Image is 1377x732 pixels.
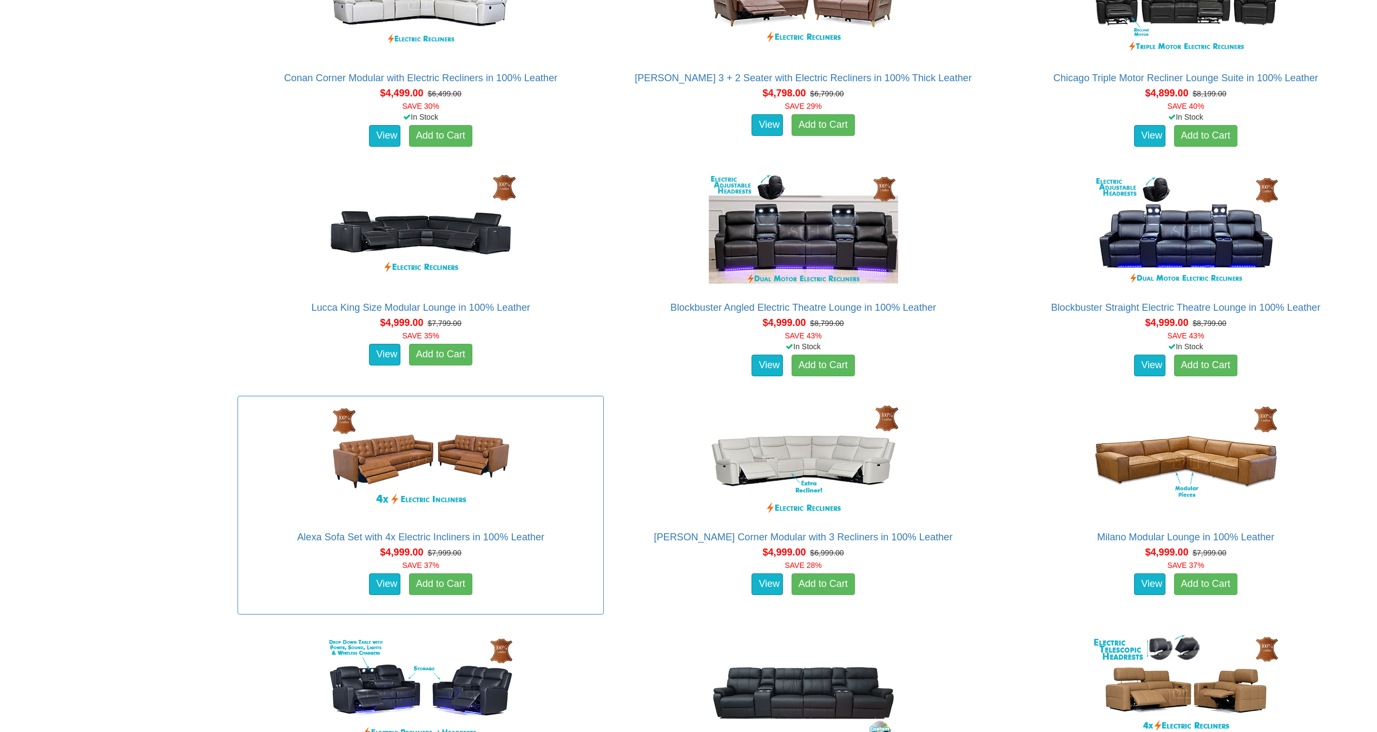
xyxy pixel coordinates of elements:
[752,355,783,376] a: View
[1134,573,1165,595] a: View
[1192,319,1226,328] del: $8,799.00
[324,172,518,291] img: Lucca King Size Modular Lounge in 100% Leather
[670,302,936,313] a: Blockbuster Angled Electric Theatre Lounge in 100% Leather
[1089,172,1283,291] img: Blockbuster Straight Electric Theatre Lounge in 100% Leather
[810,319,844,328] del: $8,799.00
[311,302,530,313] a: Lucca King Size Modular Lounge in 100% Leather
[762,547,806,558] span: $4,999.00
[409,125,472,147] a: Add to Cart
[1167,331,1204,340] font: SAVE 43%
[792,114,855,136] a: Add to Cart
[403,102,439,110] font: SAVE 30%
[1000,112,1371,122] div: In Stock
[635,73,972,83] a: [PERSON_NAME] 3 + 2 Seater with Electric Recliners in 100% Thick Leather
[1145,317,1188,328] span: $4,999.00
[409,573,472,595] a: Add to Cart
[654,532,953,543] a: [PERSON_NAME] Corner Modular with 3 Recliners in 100% Leather
[284,73,557,83] a: Conan Corner Modular with Electric Recliners in 100% Leather
[235,112,606,122] div: In Stock
[1174,125,1237,147] a: Add to Cart
[1097,532,1275,543] a: Milano Modular Lounge in 100% Leather
[618,341,989,352] div: In Stock
[380,88,424,99] span: $4,499.00
[762,88,806,99] span: $4,798.00
[380,317,424,328] span: $4,999.00
[427,89,461,98] del: $6,499.00
[403,331,439,340] font: SAVE 35%
[297,532,544,543] a: Alexa Sofa Set with 4x Electric Incliners in 100% Leather
[427,319,461,328] del: $7,799.00
[706,172,901,291] img: Blockbuster Angled Electric Theatre Lounge in 100% Leather
[1089,402,1283,521] img: Milano Modular Lounge in 100% Leather
[324,402,518,521] img: Alexa Sofa Set with 4x Electric Incliners in 100% Leather
[427,548,461,557] del: $7,999.00
[403,561,439,570] font: SAVE 37%
[792,355,855,376] a: Add to Cart
[380,547,424,558] span: $4,999.00
[792,573,855,595] a: Add to Cart
[1192,548,1226,557] del: $7,999.00
[1051,302,1320,313] a: Blockbuster Straight Electric Theatre Lounge in 100% Leather
[1174,355,1237,376] a: Add to Cart
[1145,88,1188,99] span: $4,899.00
[785,561,821,570] font: SAVE 28%
[762,317,806,328] span: $4,999.00
[810,89,844,98] del: $6,799.00
[1000,341,1371,352] div: In Stock
[369,573,400,595] a: View
[1134,125,1165,147] a: View
[1174,573,1237,595] a: Add to Cart
[706,402,901,521] img: Santiago Corner Modular with 3 Recliners in 100% Leather
[752,573,783,595] a: View
[1145,547,1188,558] span: $4,999.00
[1134,355,1165,376] a: View
[785,331,821,340] font: SAVE 43%
[785,102,821,110] font: SAVE 29%
[369,125,400,147] a: View
[752,114,783,136] a: View
[810,548,844,557] del: $6,999.00
[409,344,472,365] a: Add to Cart
[1167,102,1204,110] font: SAVE 40%
[1053,73,1318,83] a: Chicago Triple Motor Recliner Lounge Suite in 100% Leather
[1167,561,1204,570] font: SAVE 37%
[369,344,400,365] a: View
[1192,89,1226,98] del: $8,199.00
